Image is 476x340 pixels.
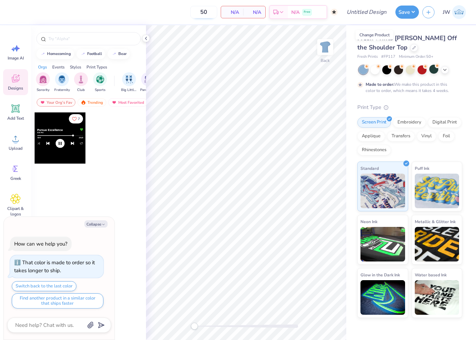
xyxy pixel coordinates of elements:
[77,98,106,107] div: Trending
[118,52,127,56] div: bear
[111,100,117,105] img: most_fav.gif
[415,174,459,208] img: Puff Ink
[8,55,24,61] span: Image AI
[10,176,21,181] span: Greek
[415,227,459,261] img: Metallic & Glitter Ink
[121,72,137,93] div: filter for Big Little Reveal
[140,88,156,93] span: Parent's Weekend
[47,52,71,56] div: homecoming
[12,281,76,291] button: Switch back to the last color
[291,9,300,16] span: N/A
[121,72,137,93] button: filter button
[393,117,426,128] div: Embroidery
[37,88,49,93] span: Sorority
[14,240,67,247] div: How can we help you?
[381,54,395,60] span: # FP117
[12,293,103,309] button: Find another product in a similar color that ships faster
[40,52,46,56] img: trend_line.gif
[36,72,50,93] div: filter for Sorority
[360,218,377,225] span: Neon Ink
[80,52,86,56] img: trend_line.gif
[77,88,85,93] span: Club
[415,218,456,225] span: Metallic & Glitter Ink
[54,72,70,93] div: filter for Fraternity
[440,5,469,19] a: JW
[84,220,108,228] button: Collapse
[36,72,50,93] button: filter button
[74,72,88,93] div: filter for Club
[140,72,156,93] div: filter for Parent's Weekend
[399,54,433,60] span: Minimum Order: 50 +
[438,131,455,141] div: Foil
[77,75,85,83] img: Club Image
[360,165,379,172] span: Standard
[54,88,70,93] span: Fraternity
[190,6,217,18] input: – –
[417,131,436,141] div: Vinyl
[191,323,198,330] div: Accessibility label
[7,116,24,121] span: Add Text
[415,280,459,315] img: Water based Ink
[36,49,74,59] button: homecoming
[341,5,392,19] input: Untitled Design
[54,72,70,93] button: filter button
[76,49,105,59] button: football
[96,75,104,83] img: Sports Image
[108,98,147,107] div: Most Favorited
[48,35,136,42] input: Try "Alpha"
[125,75,133,83] img: Big Little Reveal Image
[395,6,419,19] button: Save
[318,40,332,54] img: Back
[108,49,130,59] button: bear
[357,145,391,155] div: Rhinestones
[87,52,102,56] div: football
[58,75,66,83] img: Fraternity Image
[366,81,451,94] div: We make this product in this color to order, which means it takes 4 weeks.
[86,64,107,70] div: Print Types
[93,72,107,93] button: filter button
[74,72,88,93] button: filter button
[360,227,405,261] img: Neon Ink
[95,88,106,93] span: Sports
[357,54,378,60] span: Fresh Prints
[225,9,239,16] span: N/A
[387,131,415,141] div: Transfers
[8,85,23,91] span: Designs
[357,117,391,128] div: Screen Print
[111,52,117,56] img: trend_line.gif
[39,75,47,83] img: Sorority Image
[81,100,86,105] img: trending.gif
[9,146,22,151] span: Upload
[415,271,447,278] span: Water based Ink
[415,165,429,172] span: Puff Ink
[70,64,81,70] div: Styles
[144,75,152,83] img: Parent's Weekend Image
[360,280,405,315] img: Glow in the Dark Ink
[52,64,65,70] div: Events
[357,103,462,111] div: Print Type
[360,174,405,208] img: Standard
[321,57,330,64] div: Back
[40,100,45,105] img: most_fav.gif
[37,98,75,107] div: Your Org's Fav
[360,271,400,278] span: Glow in the Dark Ink
[14,259,95,274] div: That color is made to order so it takes longer to ship.
[93,72,107,93] div: filter for Sports
[452,5,466,19] img: Jessica Wendt
[247,9,261,16] span: N/A
[428,117,461,128] div: Digital Print
[357,34,457,52] span: Fresh Prints [PERSON_NAME] Off the Shoulder Top
[121,88,137,93] span: Big Little Reveal
[69,114,83,123] button: Like
[78,117,80,121] span: 7
[366,82,394,87] strong: Made to order:
[38,64,47,70] div: Orgs
[356,30,393,40] div: Change Product
[443,8,450,16] span: JW
[304,10,310,15] span: Free
[4,206,27,217] span: Clipart & logos
[140,72,156,93] button: filter button
[357,131,385,141] div: Applique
